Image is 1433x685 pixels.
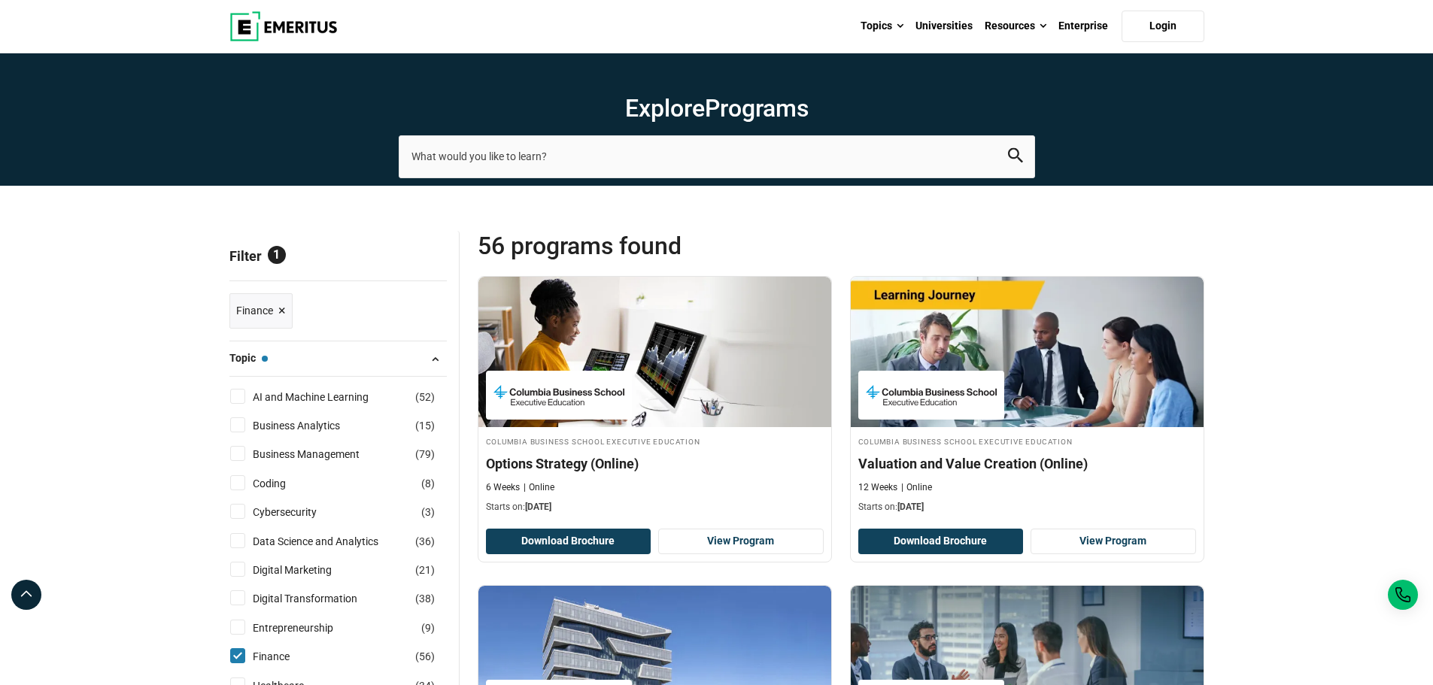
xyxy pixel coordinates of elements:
h4: Options Strategy (Online) [486,454,824,473]
span: 56 [419,650,431,662]
a: View Program [658,529,824,554]
p: Starts on: [858,501,1196,514]
span: ( ) [415,648,435,665]
span: 52 [419,391,431,403]
span: 9 [425,622,431,634]
span: 8 [425,477,431,490]
a: Finance Course by Columbia Business School Executive Education - October 16, 2025 Columbia Busine... [851,277,1204,522]
a: AI and Machine Learning [253,389,399,405]
a: Data Science and Analytics [253,533,408,550]
span: Topic [229,350,268,366]
a: Finance Course by Columbia Business School Executive Education - October 16, 2025 Columbia Busine... [478,277,831,522]
span: ( ) [415,533,435,550]
span: 38 [419,593,431,605]
span: 36 [419,535,431,547]
span: ( ) [415,590,435,607]
span: Programs [705,94,809,123]
span: 56 Programs found [478,231,841,261]
a: search [1008,152,1023,166]
span: ( ) [421,620,435,636]
span: ( ) [415,446,435,462]
span: [DATE] [525,502,551,512]
span: ( ) [415,562,435,578]
span: ( ) [415,389,435,405]
img: Options Strategy (Online) | Online Finance Course [478,277,831,427]
span: × [278,300,286,322]
p: Online [524,481,554,494]
p: 12 Weeks [858,481,897,494]
button: Download Brochure [486,529,651,554]
img: Valuation and Value Creation (Online) | Online Finance Course [851,277,1204,427]
span: 79 [419,448,431,460]
span: ( ) [421,504,435,520]
h4: Valuation and Value Creation (Online) [858,454,1196,473]
a: Business Management [253,446,390,462]
img: Columbia Business School Executive Education [866,378,997,412]
span: 15 [419,420,431,432]
a: Coding [253,475,316,492]
h4: Columbia Business School Executive Education [858,435,1196,447]
p: 6 Weeks [486,481,520,494]
a: Cybersecurity [253,504,347,520]
h4: Columbia Business School Executive Education [486,435,824,447]
img: Columbia Business School Executive Education [493,378,624,412]
a: View Program [1031,529,1196,554]
a: Reset all [400,248,447,268]
a: Entrepreneurship [253,620,363,636]
span: 1 [268,246,286,264]
span: Finance [236,302,273,319]
p: Online [901,481,932,494]
a: Digital Transformation [253,590,387,607]
button: Topic [229,347,447,370]
a: Finance [253,648,320,665]
span: 3 [425,506,431,518]
button: Download Brochure [858,529,1024,554]
span: [DATE] [897,502,924,512]
span: ( ) [415,417,435,434]
a: Business Analytics [253,417,370,434]
a: Login [1122,11,1204,42]
a: Digital Marketing [253,562,362,578]
a: Finance × [229,293,293,329]
span: 21 [419,564,431,576]
input: search-page [399,135,1035,177]
p: Filter [229,231,447,280]
span: ( ) [421,475,435,492]
p: Starts on: [486,501,824,514]
h1: Explore [399,93,1035,123]
button: search [1008,148,1023,165]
